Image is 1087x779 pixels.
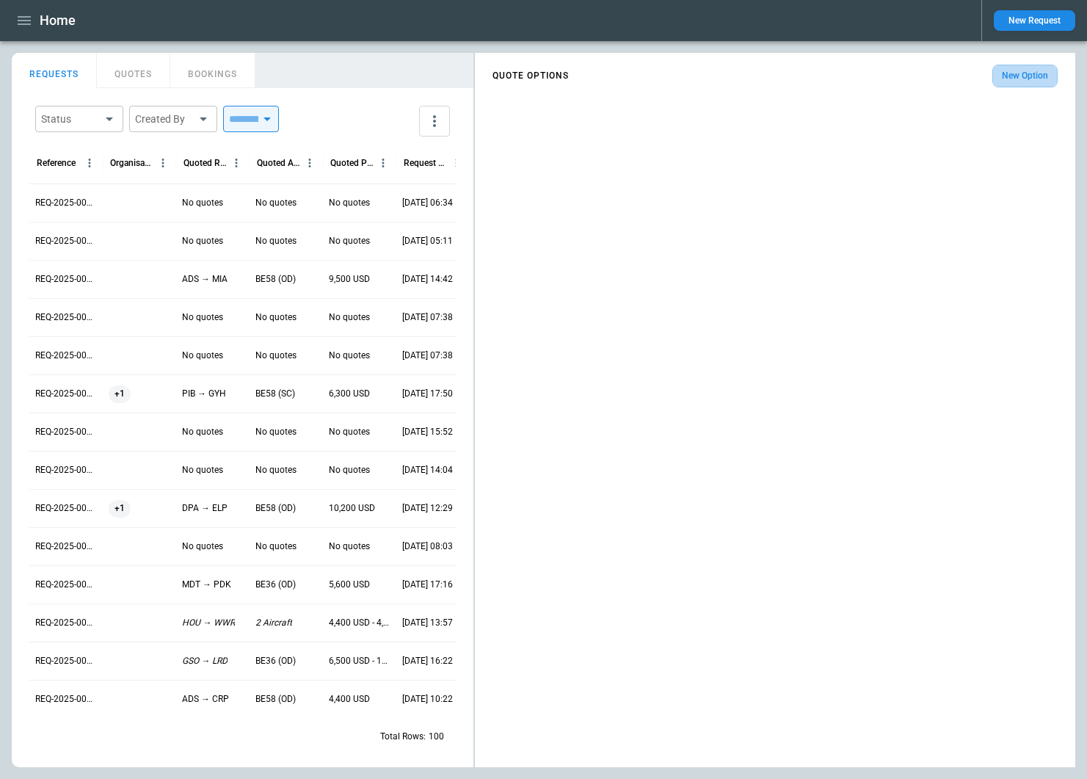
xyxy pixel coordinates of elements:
[447,153,466,173] button: Request Created At (UTC-05:00) column menu
[35,540,97,553] p: REQ-2025-000254
[329,579,370,591] p: 5,600 USD
[329,540,370,553] p: No quotes
[35,426,97,438] p: REQ-2025-000257
[402,426,453,438] p: 08/22/2025 15:52
[402,311,453,324] p: 08/26/2025 07:38
[329,273,370,286] p: 9,500 USD
[109,375,131,413] span: +1
[182,579,231,591] p: MDT → PDK
[255,197,297,209] p: No quotes
[994,10,1075,31] button: New Request
[329,464,370,477] p: No quotes
[170,53,255,88] button: BOOKINGS
[135,112,194,126] div: Created By
[35,311,97,324] p: REQ-2025-000260
[37,158,76,168] div: Reference
[402,273,453,286] p: 08/26/2025 14:42
[35,235,97,247] p: REQ-2025-000262
[419,106,450,137] button: more
[402,579,453,591] p: 08/19/2025 17:16
[182,197,223,209] p: No quotes
[35,197,97,209] p: REQ-2025-000263
[35,388,97,400] p: REQ-2025-000258
[182,273,228,286] p: ADS → MIA
[329,235,370,247] p: No quotes
[80,153,99,173] button: Reference column menu
[402,464,453,477] p: 08/22/2025 14:04
[110,158,153,168] div: Organisation
[35,502,97,515] p: REQ-2025-000255
[97,53,170,88] button: QUOTES
[402,617,453,629] p: 08/13/2025 13:57
[35,273,97,286] p: REQ-2025-000261
[404,158,447,168] div: Request Created At (UTC-05:00)
[329,502,375,515] p: 10,200 USD
[329,311,370,324] p: No quotes
[402,197,453,209] p: 08/27/2025 06:34
[182,349,223,362] p: No quotes
[329,388,370,400] p: 6,300 USD
[182,617,235,629] p: HOU → WWR
[255,502,296,515] p: BE58 (OD)
[255,235,297,247] p: No quotes
[255,349,297,362] p: No quotes
[330,158,374,168] div: Quoted Price
[182,464,223,477] p: No quotes
[475,59,1075,93] div: scrollable content
[182,693,229,706] p: ADS → CRP
[255,464,297,477] p: No quotes
[402,655,453,667] p: 08/04/2025 16:22
[182,311,223,324] p: No quotes
[329,617,390,629] p: 4,400 USD - 4,900 USD
[402,388,453,400] p: 08/22/2025 17:50
[402,235,453,247] p: 08/27/2025 05:11
[182,235,223,247] p: No quotes
[183,158,227,168] div: Quoted Route
[380,731,426,743] p: Total Rows:
[255,311,297,324] p: No quotes
[35,693,97,706] p: REQ-2025-000250
[429,731,444,743] p: 100
[257,158,300,168] div: Quoted Aircraft
[35,655,97,667] p: REQ-2025-000251
[402,693,453,706] p: 08/01/2025 10:22
[255,655,296,667] p: BE36 (OD)
[255,273,296,286] p: BE58 (OD)
[35,579,97,591] p: REQ-2025-000253
[255,693,296,706] p: BE58 (OD)
[182,540,223,553] p: No quotes
[12,53,97,88] button: REQUESTS
[374,153,393,173] button: Quoted Price column menu
[402,349,453,362] p: 08/26/2025 07:38
[153,153,172,173] button: Organisation column menu
[109,490,131,527] span: +1
[182,655,228,667] p: GSO → LRD
[35,464,97,477] p: REQ-2025-000256
[35,617,97,629] p: REQ-2025-000252
[35,349,97,362] p: REQ-2025-000259
[329,349,370,362] p: No quotes
[402,502,453,515] p: 08/22/2025 12:29
[182,388,226,400] p: PIB → GYH
[255,617,292,629] p: 2 Aircraft
[255,579,296,591] p: BE36 (OD)
[255,540,297,553] p: No quotes
[227,153,246,173] button: Quoted Route column menu
[300,153,319,173] button: Quoted Aircraft column menu
[40,12,76,29] h1: Home
[329,693,370,706] p: 4,400 USD
[992,65,1058,87] button: New Option
[255,388,295,400] p: BE58 (SC)
[41,112,100,126] div: Status
[329,197,370,209] p: No quotes
[402,540,453,553] p: 08/22/2025 08:03
[255,426,297,438] p: No quotes
[182,502,228,515] p: DPA → ELP
[182,426,223,438] p: No quotes
[492,73,569,79] h4: QUOTE OPTIONS
[329,426,370,438] p: No quotes
[329,655,390,667] p: 6,500 USD - 11,300 USD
